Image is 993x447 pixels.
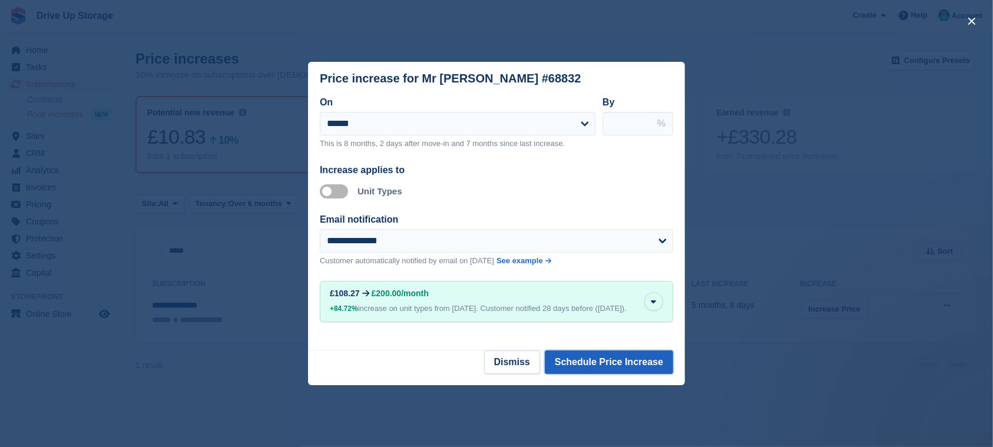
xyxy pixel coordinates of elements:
[320,163,673,177] div: Increase applies to
[320,97,333,107] label: On
[545,350,673,374] button: Schedule Price Increase
[320,138,595,150] p: This is 8 months, 2 days after move-in and 7 months since last increase.
[330,304,478,313] span: increase on unit types from [DATE].
[484,350,540,374] button: Dismiss
[330,289,360,298] div: £108.27
[603,97,614,107] label: By
[320,255,494,267] p: Customer automatically notified by email on [DATE]
[358,186,402,196] label: Unit Types
[481,304,627,313] span: Customer notified 28 days before ([DATE]).
[497,255,551,267] a: See example
[962,12,981,31] button: close
[497,256,543,265] span: See example
[401,289,429,298] span: /month
[330,303,358,314] div: +84.72%
[320,191,353,193] label: Apply to unit types
[320,72,581,85] div: Price increase for Mr [PERSON_NAME] #68832
[372,289,402,298] span: £200.00
[320,214,398,224] label: Email notification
